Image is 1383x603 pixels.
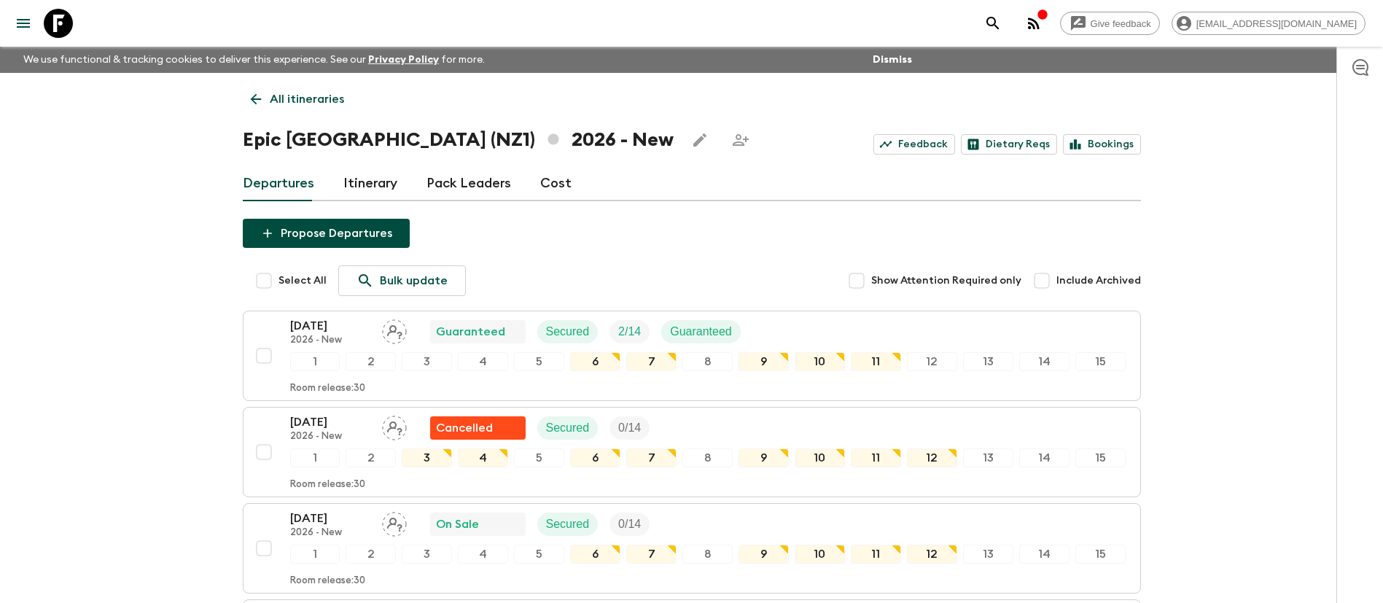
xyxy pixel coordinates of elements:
[430,416,526,440] div: Flash Pack cancellation
[609,416,650,440] div: Trip Fill
[278,273,327,288] span: Select All
[290,545,340,564] div: 1
[682,352,733,371] div: 8
[685,125,714,155] button: Edit this itinerary
[1075,448,1126,467] div: 15
[290,527,370,539] p: 2026 - New
[1063,134,1141,155] a: Bookings
[338,265,466,296] a: Bulk update
[382,420,407,432] span: Assign pack leader
[851,352,901,371] div: 11
[1056,273,1141,288] span: Include Archived
[907,448,957,467] div: 12
[618,516,641,533] p: 0 / 14
[514,352,564,371] div: 5
[871,273,1021,288] span: Show Attention Required only
[795,448,845,467] div: 10
[1188,18,1365,29] span: [EMAIL_ADDRESS][DOMAIN_NAME]
[626,352,677,371] div: 7
[1083,18,1159,29] span: Give feedback
[382,516,407,528] span: Assign pack leader
[907,352,957,371] div: 12
[9,9,38,38] button: menu
[436,323,505,341] p: Guaranteed
[869,50,916,70] button: Dismiss
[346,448,396,467] div: 2
[402,448,452,467] div: 3
[682,545,733,564] div: 8
[382,324,407,335] span: Assign pack leader
[739,545,789,564] div: 9
[1075,352,1126,371] div: 15
[17,47,491,73] p: We use functional & tracking cookies to deliver this experience. See our for more.
[961,134,1057,155] a: Dietary Reqs
[851,545,901,564] div: 11
[514,545,564,564] div: 5
[626,448,677,467] div: 7
[290,510,370,527] p: [DATE]
[458,545,508,564] div: 4
[609,513,650,536] div: Trip Fill
[243,407,1141,497] button: [DATE]2026 - NewAssign pack leaderFlash Pack cancellationSecuredTrip Fill123456789101112131415Roo...
[1172,12,1366,35] div: [EMAIL_ADDRESS][DOMAIN_NAME]
[426,166,511,201] a: Pack Leaders
[1019,545,1070,564] div: 14
[514,448,564,467] div: 5
[368,55,439,65] a: Privacy Policy
[537,320,599,343] div: Secured
[739,448,789,467] div: 9
[1019,448,1070,467] div: 14
[739,352,789,371] div: 9
[726,125,755,155] span: Share this itinerary
[458,448,508,467] div: 4
[436,419,493,437] p: Cancelled
[907,545,957,564] div: 12
[546,516,590,533] p: Secured
[795,352,845,371] div: 10
[290,413,370,431] p: [DATE]
[570,545,620,564] div: 6
[851,448,901,467] div: 11
[343,166,397,201] a: Itinerary
[618,419,641,437] p: 0 / 14
[402,545,452,564] div: 3
[436,516,479,533] p: On Sale
[243,166,314,201] a: Departures
[670,323,732,341] p: Guaranteed
[873,134,955,155] a: Feedback
[626,545,677,564] div: 7
[243,311,1141,401] button: [DATE]2026 - NewAssign pack leaderGuaranteedSecuredTrip FillGuaranteed123456789101112131415Room r...
[243,219,410,248] button: Propose Departures
[243,125,674,155] h1: Epic [GEOGRAPHIC_DATA] (NZ1) 2026 - New
[537,416,599,440] div: Secured
[402,352,452,371] div: 3
[570,448,620,467] div: 6
[290,352,340,371] div: 1
[978,9,1008,38] button: search adventures
[243,503,1141,594] button: [DATE]2026 - NewAssign pack leaderOn SaleSecuredTrip Fill123456789101112131415Room release:30
[1075,545,1126,564] div: 15
[346,352,396,371] div: 2
[609,320,650,343] div: Trip Fill
[243,85,352,114] a: All itineraries
[290,448,340,467] div: 1
[682,448,733,467] div: 8
[540,166,572,201] a: Cost
[570,352,620,371] div: 6
[270,90,344,108] p: All itineraries
[290,335,370,346] p: 2026 - New
[618,323,641,341] p: 2 / 14
[290,383,365,394] p: Room release: 30
[537,513,599,536] div: Secured
[346,545,396,564] div: 2
[963,448,1013,467] div: 13
[380,272,448,289] p: Bulk update
[546,419,590,437] p: Secured
[290,575,365,587] p: Room release: 30
[290,479,365,491] p: Room release: 30
[290,431,370,443] p: 2026 - New
[963,352,1013,371] div: 13
[546,323,590,341] p: Secured
[458,352,508,371] div: 4
[290,317,370,335] p: [DATE]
